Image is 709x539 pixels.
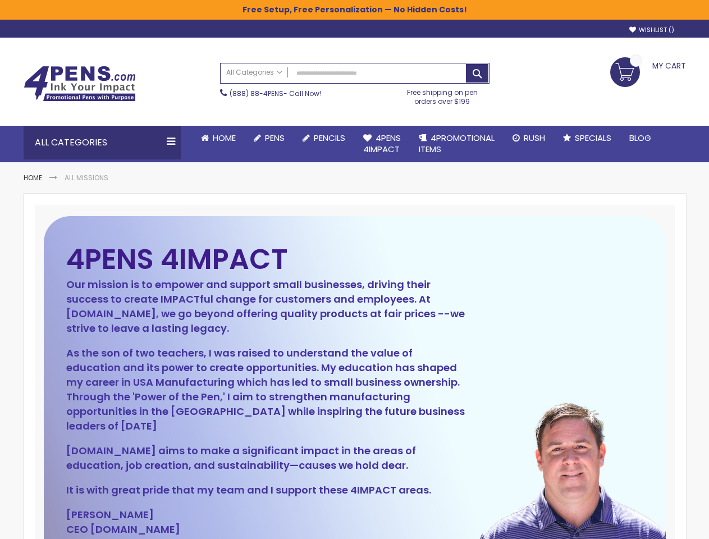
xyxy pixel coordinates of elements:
a: Wishlist [629,26,674,34]
span: All Categories [226,68,282,77]
span: Pens [265,132,285,144]
a: (888) 88-4PENS [230,89,283,98]
span: - Call Now! [230,89,321,98]
span: Blog [629,132,651,144]
img: 4Pens Custom Pens and Promotional Products [24,66,136,102]
a: 4PROMOTIONALITEMS [410,126,504,162]
span: Rush [524,132,545,144]
p: As the son of two teachers, I was raised to understand the value of education and its power to cr... [66,346,466,433]
a: All Categories [221,63,288,82]
span: 4PROMOTIONAL ITEMS [419,132,495,155]
a: Pencils [294,126,354,150]
span: 4Pens 4impact [363,132,401,155]
a: Home [192,126,245,150]
div: All Categories [24,126,181,159]
a: Blog [620,126,660,150]
p: Our mission is to empower and support small businesses, driving their success to create IMPACTful... [66,277,466,336]
span: Specials [575,132,611,144]
strong: All Missions [65,173,108,182]
a: Specials [554,126,620,150]
a: Home [24,173,42,182]
p: It is with great pride that my team and I support these 4IMPACT areas. [66,483,466,497]
a: 4Pens4impact [354,126,410,162]
div: Free shipping on pen orders over $199 [395,84,490,106]
h2: 4PENS 4IMPACT [66,250,466,269]
a: Pens [245,126,294,150]
p: [PERSON_NAME] CEO [DOMAIN_NAME] [66,508,466,537]
span: Pencils [314,132,345,144]
p: [DOMAIN_NAME] aims to make a significant impact in the areas of education, job creation, and sust... [66,444,466,473]
a: Rush [504,126,554,150]
span: Home [213,132,236,144]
